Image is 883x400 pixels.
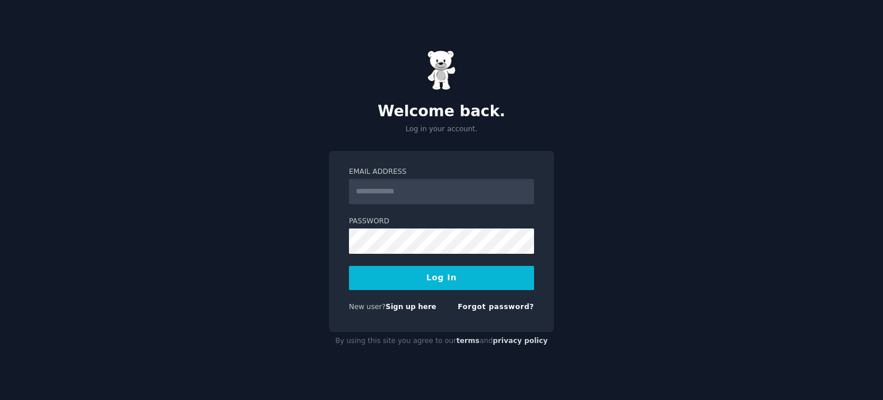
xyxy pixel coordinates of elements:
[458,303,534,311] a: Forgot password?
[349,303,386,311] span: New user?
[349,167,534,177] label: Email Address
[493,337,548,345] a: privacy policy
[329,332,554,351] div: By using this site you agree to our and
[386,303,436,311] a: Sign up here
[329,102,554,121] h2: Welcome back.
[349,266,534,290] button: Log In
[427,50,456,90] img: Gummy Bear
[456,337,479,345] a: terms
[349,216,534,227] label: Password
[329,124,554,135] p: Log in your account.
